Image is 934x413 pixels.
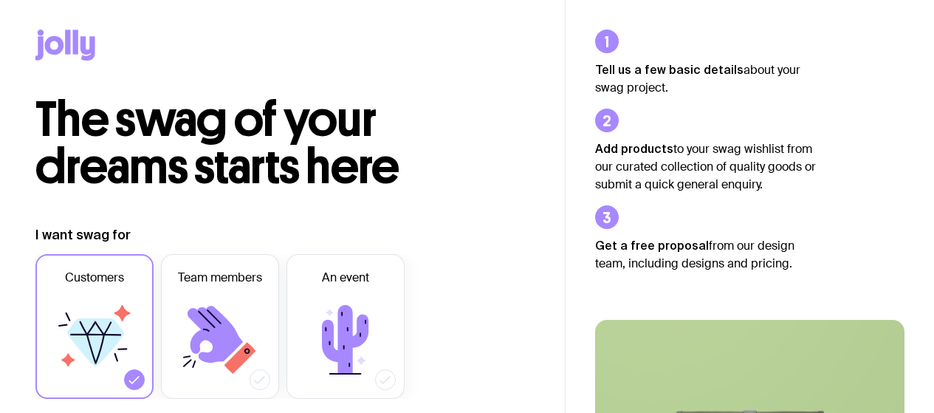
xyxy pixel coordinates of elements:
[595,140,817,194] p: to your swag wishlist from our curated collection of quality goods or submit a quick general enqu...
[595,236,817,273] p: from our design team, including designs and pricing.
[595,142,673,155] strong: Add products
[595,61,817,97] p: about your swag project.
[65,269,124,287] span: Customers
[595,63,744,76] strong: Tell us a few basic details
[322,269,369,287] span: An event
[35,226,131,244] label: I want swag for
[595,239,709,252] strong: Get a free proposal
[178,269,262,287] span: Team members
[35,90,399,196] span: The swag of your dreams starts here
